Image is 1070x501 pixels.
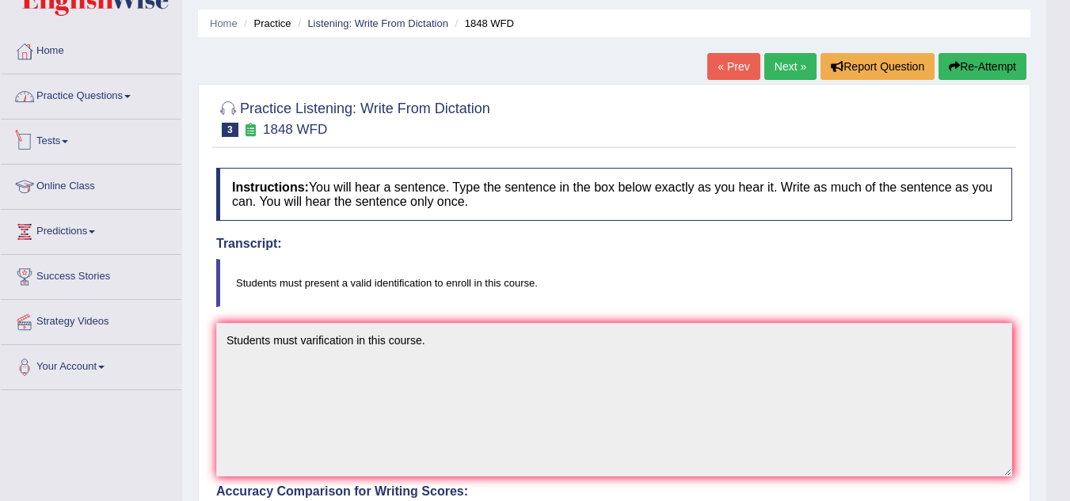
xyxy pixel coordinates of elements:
h4: Transcript: [216,237,1012,251]
a: Online Class [1,165,181,204]
h2: Practice Listening: Write From Dictation [216,97,490,137]
a: Tests [1,120,181,159]
a: Success Stories [1,255,181,294]
small: 1848 WFD [263,122,327,137]
a: Home [210,17,238,29]
small: Exam occurring question [242,123,259,138]
h4: You will hear a sentence. Type the sentence in the box below exactly as you hear it. Write as muc... [216,168,1012,221]
a: Home [1,29,181,69]
button: Re-Attempt [939,53,1026,80]
h4: Accuracy Comparison for Writing Scores: [216,484,1012,499]
li: Practice [240,16,291,31]
li: 1848 WFD [451,16,514,31]
a: « Prev [707,53,760,80]
a: Strategy Videos [1,300,181,340]
a: Next » [764,53,817,80]
button: Report Question [821,53,935,80]
a: Listening: Write From Dictation [307,17,448,29]
span: 3 [222,123,238,137]
a: Your Account [1,345,181,385]
b: Instructions: [232,180,309,194]
a: Practice Questions [1,74,181,114]
blockquote: Students must present a valid identification to enroll in this course. [216,259,1012,307]
a: Predictions [1,210,181,249]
